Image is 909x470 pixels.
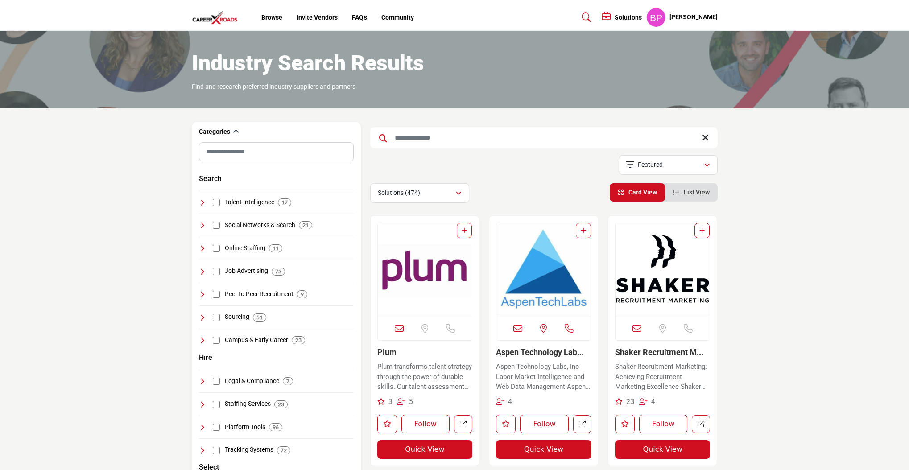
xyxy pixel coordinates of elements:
[213,268,220,275] input: Select Job Advertising checkbox
[409,398,413,406] span: 5
[261,14,282,21] a: Browse
[496,223,591,317] img: Aspen Technology Labs, Inc.
[496,223,591,317] a: Open Listing in new tab
[273,424,279,430] b: 96
[646,8,666,27] button: Show hide supplier dropdown
[615,347,711,357] h3: Shaker Recruitment Marketing
[213,314,220,321] input: Select Sourcing checkbox
[638,161,663,169] p: Featured
[253,313,266,322] div: 51 Results For Sourcing
[213,424,220,431] input: Select Platform Tools checkbox
[615,13,642,21] h5: Solutions
[377,415,397,433] button: Like listing
[602,12,642,23] div: Solutions
[352,14,367,21] a: FAQ's
[651,398,656,406] span: 4
[273,245,279,251] b: 11
[281,447,287,454] b: 72
[295,337,302,343] b: 23
[496,359,591,392] a: Aspen Technology Labs, Inc Labor Market Intelligence and Web Data Management Aspen Technology Lab...
[684,189,710,196] span: List View
[213,222,220,229] input: Select Social Networks & Search checkbox
[275,268,281,275] b: 73
[616,223,710,317] img: Shaker Recruitment Marketing
[573,10,597,25] a: Search
[581,227,586,234] a: Add To List
[281,199,288,206] b: 17
[615,347,703,357] a: Shaker Recruitment M...
[302,222,309,228] b: 21
[225,244,265,253] h4: Online Staffing: Digital platforms specializing in the staffing of temporary, contract, and conti...
[377,440,473,459] button: Quick View
[213,378,220,385] input: Select Legal & Compliance checkbox
[378,223,472,317] img: Plum
[370,127,718,148] input: Search Keyword
[496,347,584,357] a: Aspen Technology Lab...
[199,142,354,161] input: Search Category
[199,352,212,363] button: Hire
[496,415,516,433] button: Like listing
[297,14,338,21] a: Invite Vendors
[615,398,623,405] i: Recommendations
[496,347,591,357] h3: Aspen Technology Labs, Inc.
[213,447,220,454] input: Select Tracking Systems checkbox
[401,415,450,433] button: Follow
[292,336,305,344] div: 23 Results For Campus & Early Career
[377,398,385,405] i: Recommendations
[297,290,307,298] div: 9 Results For Peer to Peer Recruitment
[213,245,220,252] input: Select Online Staffing checkbox
[573,415,591,433] a: Open aspen-technology-labs in new tab
[225,445,273,454] h4: Tracking Systems: Systems for tracking and managing candidate applications, interviews, and onboa...
[225,336,288,345] h4: Campus & Early Career: Programs and platforms focusing on recruitment and career development for ...
[277,446,290,454] div: 72 Results For Tracking Systems
[199,173,222,184] button: Search
[377,362,473,392] p: Plum transforms talent strategy through the power of durable skills. Our talent assessment helps ...
[673,189,710,196] a: View List
[192,82,355,91] p: Find and research preferred industry suppliers and partners
[225,423,265,432] h4: Platform Tools: Software and tools designed to enhance operational efficiency and collaboration i...
[692,415,710,433] a: Open shaker-recruitment-marketing in new tab
[626,398,635,406] span: 23
[225,290,293,299] h4: Peer to Peer Recruitment: Recruitment methods leveraging existing employees' networks and relatio...
[225,377,279,386] h4: Legal & Compliance: Resources and services ensuring recruitment practices comply with legal and r...
[225,221,295,230] h4: Social Networks & Search: Platforms that combine social networking and search capabilities for re...
[225,198,274,207] h4: Talent Intelligence: Intelligence and data-driven insights for making informed decisions in talen...
[225,400,271,408] h4: Staffing Services: Services and agencies focused on providing temporary, permanent, and specializ...
[192,10,243,25] img: Site Logo
[370,183,469,203] button: Solutions (474)
[496,362,591,392] p: Aspen Technology Labs, Inc Labor Market Intelligence and Web Data Management Aspen Technology Lab...
[616,223,710,317] a: Open Listing in new tab
[462,227,467,234] a: Add To List
[454,415,472,433] a: Open plum in new tab
[388,398,393,406] span: 3
[508,398,512,406] span: 4
[213,199,220,206] input: Select Talent Intelligence checkbox
[299,221,312,229] div: 21 Results For Social Networks & Search
[269,244,282,252] div: 11 Results For Online Staffing
[628,189,657,196] span: Card View
[639,415,688,433] button: Follow
[225,313,249,322] h4: Sourcing: Strategies and tools for identifying and engaging potential candidates for specific job...
[520,415,569,433] button: Follow
[669,13,718,22] h5: [PERSON_NAME]
[225,267,268,276] h4: Job Advertising: Platforms and strategies for advertising job openings to attract a wide range of...
[283,377,293,385] div: 7 Results For Legal & Compliance
[301,291,304,297] b: 9
[213,291,220,298] input: Select Peer to Peer Recruitment checkbox
[615,415,635,433] button: Like listing
[377,347,473,357] h3: Plum
[615,362,711,392] p: Shaker Recruitment Marketing: Achieving Recruitment Marketing Excellence Shaker Recruitment Marke...
[256,314,263,321] b: 51
[639,397,656,407] div: Followers
[213,401,220,408] input: Select Staffing Services checkbox
[377,347,397,357] a: Plum
[397,397,413,407] div: Followers
[699,227,705,234] a: Add To List
[269,423,282,431] div: 96 Results For Platform Tools
[619,155,718,175] button: Featured
[272,268,285,276] div: 73 Results For Job Advertising
[213,337,220,344] input: Select Campus & Early Career checkbox
[665,183,718,202] li: List View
